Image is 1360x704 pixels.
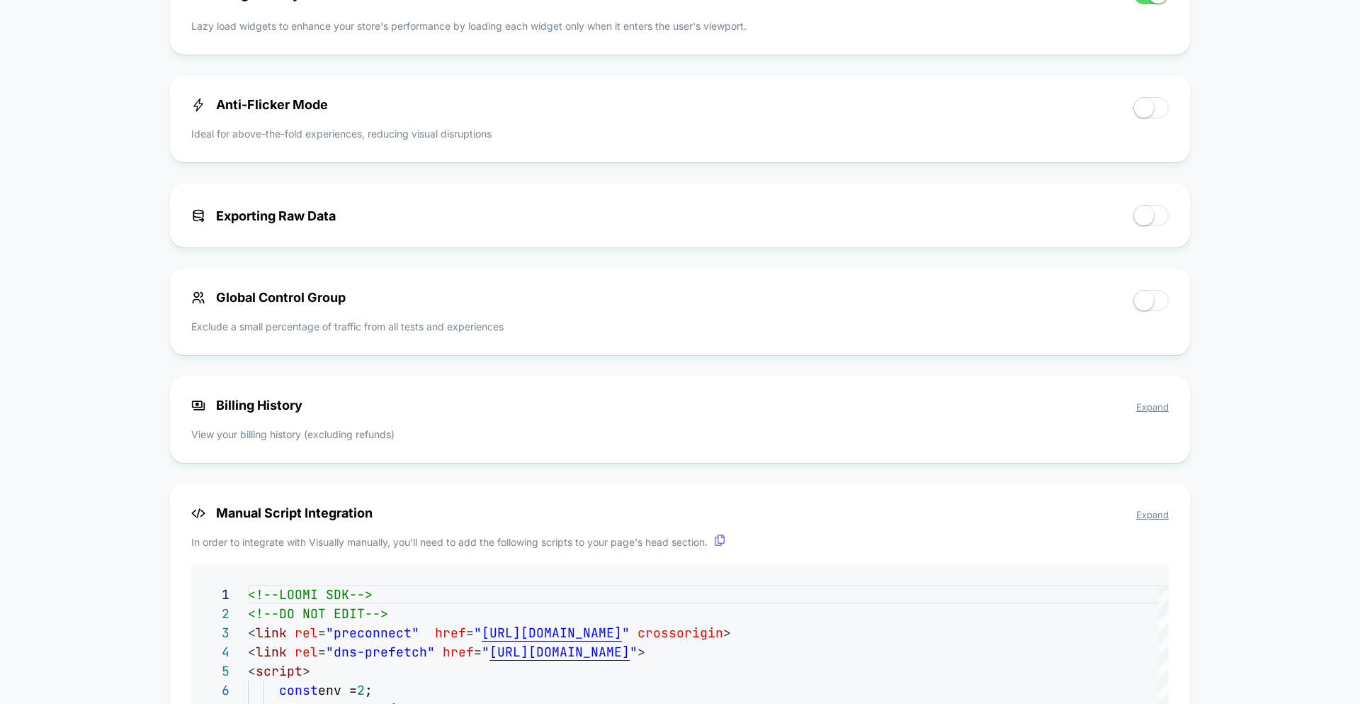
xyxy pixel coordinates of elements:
[191,126,492,141] p: Ideal for above-the-fold experiences, reducing visual disruptions
[191,18,1169,33] p: Lazy load widgets to enhance your store's performance by loading each widget only when it enters ...
[191,97,328,112] span: Anti-Flicker Mode
[1136,509,1169,520] span: Expand
[191,208,336,223] span: Exporting Raw Data
[191,505,1169,520] span: Manual Script Integration
[191,319,504,334] p: Exclude a small percentage of traffic from all tests and experiences
[1136,401,1169,413] span: Expand
[191,427,1169,442] p: View your billing history (excluding refunds)
[191,290,346,305] span: Global Control Group
[191,535,1169,549] p: In order to integrate with Visually manually, you'll need to add the following scripts to your pa...
[191,398,1169,413] span: Billing History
